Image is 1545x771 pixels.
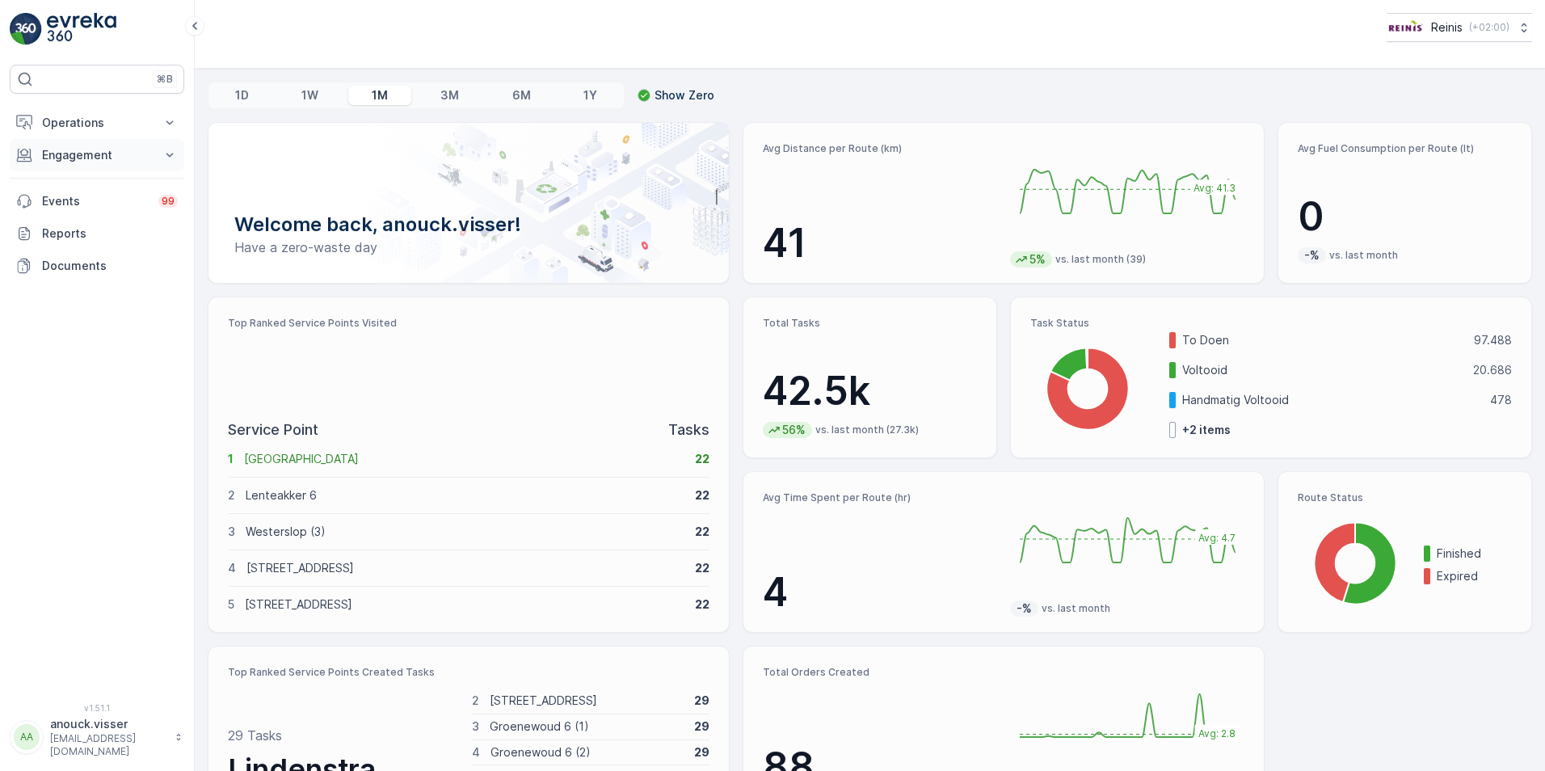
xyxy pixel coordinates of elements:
[695,524,709,540] p: 22
[42,225,178,242] p: Reports
[781,422,807,438] p: 56%
[228,726,282,745] p: 29 Tasks
[157,73,173,86] p: ⌘B
[472,744,480,760] p: 4
[583,87,597,103] p: 1Y
[162,195,175,208] p: 99
[490,693,684,709] p: [STREET_ADDRESS]
[228,596,234,613] p: 5
[1474,332,1512,348] p: 97.488
[10,217,184,250] a: Reports
[695,487,709,503] p: 22
[1028,251,1047,268] p: 5%
[14,724,40,750] div: AA
[228,524,235,540] p: 3
[228,560,236,576] p: 4
[234,238,703,257] p: Have a zero-waste day
[10,185,184,217] a: Events99
[246,524,684,540] p: Westerslop (3)
[42,193,149,209] p: Events
[472,718,479,735] p: 3
[763,219,997,268] p: 41
[815,423,919,436] p: vs. last month (27.3k)
[763,367,977,415] p: 42.5k
[668,419,709,441] p: Tasks
[1182,392,1480,408] p: Handmatig Voltooid
[42,258,178,274] p: Documents
[1437,568,1512,584] p: Expired
[10,716,184,758] button: AAanouck.visser[EMAIL_ADDRESS][DOMAIN_NAME]
[1431,19,1463,36] p: Reinis
[50,732,166,758] p: [EMAIL_ADDRESS][DOMAIN_NAME]
[10,13,42,45] img: logo
[695,560,709,576] p: 22
[763,142,997,155] p: Avg Distance per Route (km)
[42,147,152,163] p: Engagement
[763,666,997,679] p: Total Orders Created
[694,744,709,760] p: 29
[234,212,703,238] p: Welcome back, anouck.visser!
[244,451,684,467] p: [GEOGRAPHIC_DATA]
[10,703,184,713] span: v 1.51.1
[235,87,249,103] p: 1D
[1437,546,1512,562] p: Finished
[695,451,709,467] p: 22
[1329,249,1398,262] p: vs. last month
[47,13,116,45] img: logo_light-DOdMpM7g.png
[1182,332,1463,348] p: To Doen
[1298,142,1512,155] p: Avg Fuel Consumption per Route (lt)
[763,317,977,330] p: Total Tasks
[245,596,684,613] p: [STREET_ADDRESS]
[228,487,235,503] p: 2
[1298,491,1512,504] p: Route Status
[440,87,459,103] p: 3M
[472,693,479,709] p: 2
[246,560,684,576] p: [STREET_ADDRESS]
[228,451,234,467] p: 1
[694,693,709,709] p: 29
[246,487,684,503] p: Lenteakker 6
[490,718,684,735] p: Groenewoud 6 (1)
[372,87,388,103] p: 1M
[1387,19,1425,36] img: Reinis-Logo-Vrijstaand_Tekengebied-1-copy2_aBO4n7j.png
[763,568,997,617] p: 4
[1387,13,1532,42] button: Reinis(+02:00)
[1303,247,1321,263] p: -%
[228,419,318,441] p: Service Point
[1015,600,1034,617] p: -%
[42,115,152,131] p: Operations
[228,666,709,679] p: Top Ranked Service Points Created Tasks
[301,87,318,103] p: 1W
[10,107,184,139] button: Operations
[1030,317,1512,330] p: Task Status
[1182,422,1231,438] p: + 2 items
[1182,362,1463,378] p: Voltooid
[50,716,166,732] p: anouck.visser
[1469,21,1509,34] p: ( +02:00 )
[1042,602,1110,615] p: vs. last month
[512,87,531,103] p: 6M
[1490,392,1512,408] p: 478
[655,87,714,103] p: Show Zero
[763,491,997,504] p: Avg Time Spent per Route (hr)
[10,139,184,171] button: Engagement
[10,250,184,282] a: Documents
[694,718,709,735] p: 29
[490,744,684,760] p: Groenewoud 6 (2)
[1473,362,1512,378] p: 20.686
[1298,192,1512,241] p: 0
[1055,253,1146,266] p: vs. last month (39)
[695,596,709,613] p: 22
[228,317,709,330] p: Top Ranked Service Points Visited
